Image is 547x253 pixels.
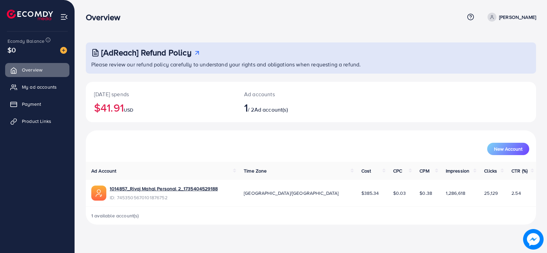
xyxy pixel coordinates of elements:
p: Ad accounts [244,90,340,98]
span: Ecomdy Balance [8,38,44,45]
span: 1 [244,100,248,115]
span: Clicks [484,167,497,174]
span: My ad accounts [22,84,57,90]
span: 2.54 [511,190,521,197]
h3: [AdReach] Refund Policy [101,48,191,58]
span: $0.38 [419,190,432,197]
button: New Account [487,143,529,155]
span: USD [124,106,133,113]
h2: $41.91 [94,101,228,114]
img: image [60,47,67,54]
span: CPM [419,167,429,174]
p: [DATE] spends [94,90,228,98]
a: Product Links [5,114,69,128]
span: $385.34 [361,190,379,197]
span: Impression [446,167,470,174]
span: 1,286,618 [446,190,465,197]
span: $0 [8,45,16,55]
h2: / 2 [244,101,340,114]
p: Please review our refund policy carefully to understand your rights and obligations when requesti... [91,60,532,68]
span: $0.03 [393,190,406,197]
span: CTR (%) [511,167,528,174]
p: [PERSON_NAME] [499,13,536,21]
img: logo [7,10,53,20]
span: Time Zone [244,167,267,174]
a: Payment [5,97,69,111]
span: 1 available account(s) [91,212,139,219]
h3: Overview [86,12,126,22]
img: menu [60,13,68,21]
span: Overview [22,66,42,73]
a: [PERSON_NAME] [485,13,536,22]
img: image [523,229,544,250]
span: Cost [361,167,371,174]
a: Overview [5,63,69,77]
span: [GEOGRAPHIC_DATA]/[GEOGRAPHIC_DATA] [244,190,339,197]
span: Payment [22,101,41,107]
span: ID: 7453505670101876752 [110,194,218,201]
span: CPC [393,167,402,174]
span: 25,129 [484,190,498,197]
span: Ad Account [91,167,117,174]
span: Product Links [22,118,51,125]
a: 1014857_Rivaj Mahal Personal 2_1735404529188 [110,185,218,192]
a: My ad accounts [5,80,69,94]
span: Ad account(s) [254,106,288,113]
img: ic-ads-acc.e4c84228.svg [91,186,106,201]
span: New Account [494,147,522,151]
